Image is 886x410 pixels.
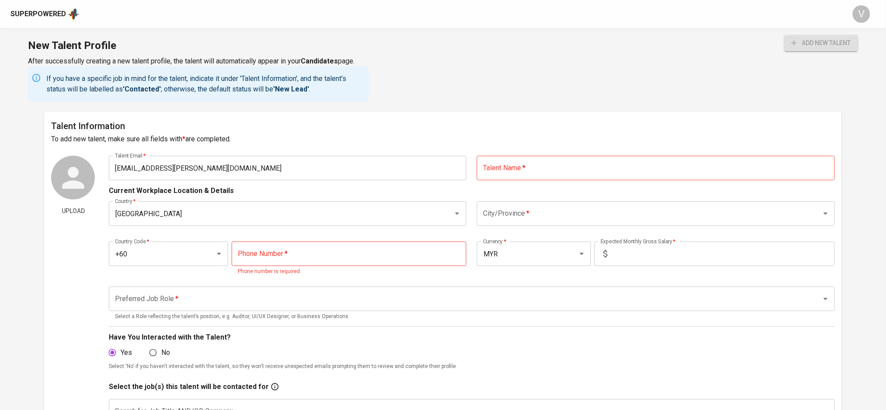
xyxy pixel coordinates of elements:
[785,35,858,51] div: Almost there! Once you've completed all the fields marked with * under 'Talent Information', you'...
[785,35,858,51] button: add new talent
[28,35,369,56] h1: New Talent Profile
[123,85,161,93] b: 'Contacted'
[10,7,80,21] a: Superpoweredapp logo
[109,186,234,196] p: Current Workplace Location & Details
[161,347,170,358] span: No
[271,382,279,391] svg: If you have a specific job in mind for the talent, indicate it here. This will change the talent'...
[51,133,834,145] h6: To add new talent, make sure all fields with are completed.
[51,119,834,133] h6: Talent Information
[121,347,132,358] span: Yes
[273,85,309,93] b: 'New Lead'
[51,203,95,219] button: Upload
[301,57,338,65] b: Candidates
[115,312,828,321] p: Select a Role reflecting the talent’s position, e.g. Auditor, UI/UX Designer, or Business Operati...
[55,206,91,217] span: Upload
[46,74,365,95] p: If you have a specific job in mind for the talent, indicate it under 'Talent Information', and th...
[28,56,369,67] p: After successfully creating a new talent profile, the talent will automatically appear in your page.
[109,382,269,392] p: Select the job(s) this talent will be contacted for
[820,293,832,305] button: Open
[213,248,225,260] button: Open
[109,362,834,371] p: Select 'No' if you haven't interacted with the talent, so they won’t receive unexpected emails pr...
[451,207,463,220] button: Open
[68,7,80,21] img: app logo
[820,207,832,220] button: Open
[109,332,834,343] p: Have You Interacted with the Talent?
[10,9,66,19] div: Superpowered
[238,267,460,276] p: Phone number is required.
[792,38,851,49] span: add new talent
[576,248,588,260] button: Open
[853,5,870,23] div: V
